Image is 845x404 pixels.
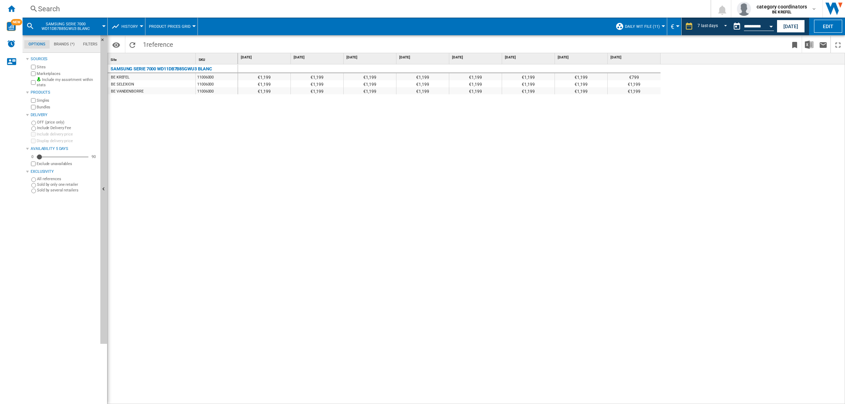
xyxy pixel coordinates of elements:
label: Marketplaces [37,71,98,76]
div: BE SELEXION [111,81,134,88]
div: €1,199 [291,80,343,87]
div: Site Sort None [109,53,195,64]
div: SAMSUNG SERIE 7000 WD11DB7B85GWU3 BLANC [111,65,212,73]
input: Bundles [31,105,36,109]
button: Bookmark this report [788,36,802,53]
span: SKU [199,58,205,62]
input: Display delivery price [31,162,36,166]
div: €1,199 [291,87,343,94]
label: Include Delivery Fee [37,125,98,131]
input: Singles [31,98,36,103]
label: OFF (price only) [37,120,98,125]
span: category coordinators [757,3,807,10]
div: [DATE] [398,53,449,62]
div: €1,199 [396,80,449,87]
label: Singles [37,98,98,103]
input: OFF (price only) [31,121,36,125]
div: €1,199 [502,80,555,87]
span: [DATE] [558,55,606,60]
div: 90 [90,154,98,159]
md-tab-item: Filters [79,40,102,49]
div: This report is based on a date in the past. [730,18,775,35]
div: €1,199 [396,73,449,80]
button: Reload [125,36,139,53]
label: Sites [37,64,98,70]
div: Availability 5 Days [31,146,98,152]
div: €1,199 [555,73,607,80]
div: €1,199 [238,73,290,80]
div: [DATE] [451,53,502,62]
label: Include delivery price [37,132,98,137]
label: Display delivery price [37,138,98,144]
img: profile.jpg [737,2,751,16]
div: Exclusivity [31,169,98,175]
span: [DATE] [346,55,395,60]
button: Hide [100,35,107,344]
span: [DATE] [452,55,500,60]
img: mysite-bg-18x18.png [37,77,41,81]
div: [DATE] [239,53,290,62]
div: €1,199 [502,73,555,80]
div: €1,199 [608,80,661,87]
div: 11006000 [196,87,238,94]
div: BE KREFEL [111,74,130,81]
div: [DATE] [292,53,343,62]
div: €1,199 [449,87,502,94]
button: Hide [100,35,109,48]
span: Product prices grid [149,24,190,29]
div: History [111,18,142,35]
button: Product prices grid [149,18,194,35]
span: [DATE] [399,55,447,60]
div: €1,199 [291,73,343,80]
input: All references [31,177,36,182]
label: All references [37,176,98,182]
div: Sources [31,56,98,62]
div: €1,199 [449,80,502,87]
div: €799 [608,73,661,80]
div: 11006000 [196,73,238,80]
label: Bundles [37,105,98,110]
button: Edit [814,20,842,33]
input: Sites [31,65,36,69]
button: md-calendar [730,19,744,33]
span: [DATE] [505,55,553,60]
label: Sold by only one retailer [37,182,98,187]
div: € [671,18,678,35]
div: Products [31,90,98,95]
button: Send this report by email [816,36,830,53]
span: [DATE] [294,55,342,60]
div: Sort None [197,53,238,64]
input: Include my assortment within stats [31,78,36,87]
div: €1,199 [344,80,396,87]
div: €1,199 [555,80,607,87]
span: € [671,23,674,30]
button: Maximize [831,36,845,53]
div: 11006000 [196,80,238,87]
label: Include my assortment within stats [37,77,98,88]
div: [DATE] [345,53,396,62]
input: Sold by only one retailer [31,183,36,188]
button: [DATE] [777,20,805,33]
div: €1,199 [396,87,449,94]
span: reference [146,41,173,48]
input: Marketplaces [31,71,36,76]
span: History [121,24,138,29]
div: SAMSUNG SERIE 7000 WD11DB7B85GWU3 BLANC [26,18,104,35]
span: [DATE] [611,55,659,60]
md-tab-item: Options [24,40,50,49]
div: SKU Sort None [197,53,238,64]
img: excel-24x24.png [805,40,813,49]
span: Daily WIT File (11) [625,24,660,29]
img: alerts-logo.svg [7,39,15,48]
button: Options [109,38,123,51]
div: Sort None [109,53,195,64]
div: 0 [30,154,35,159]
div: €1,199 [608,87,661,94]
div: Delivery [31,112,98,118]
button: History [121,18,142,35]
b: BE KREFEL [772,10,791,14]
label: Exclude unavailables [37,161,98,166]
md-tab-item: Brands (*) [50,40,79,49]
span: [DATE] [241,55,289,60]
